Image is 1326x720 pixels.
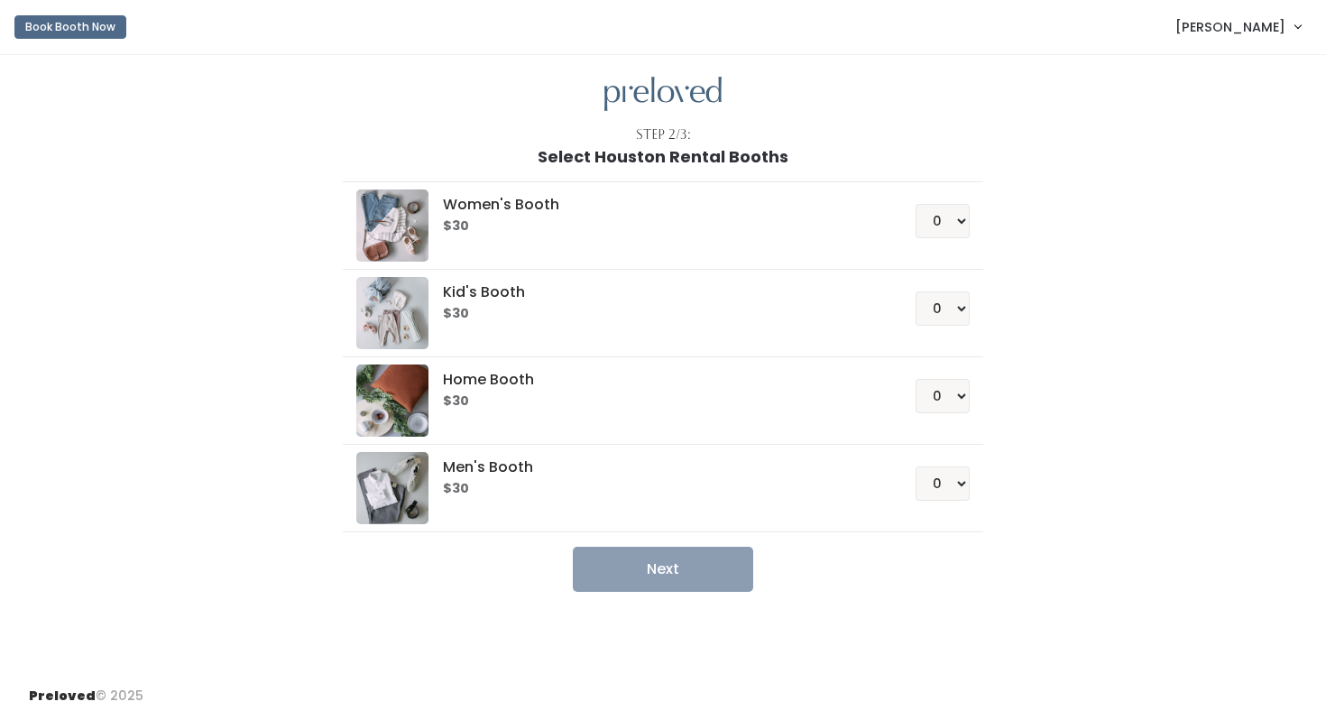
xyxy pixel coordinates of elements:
[443,372,871,388] h5: Home Booth
[14,15,126,39] button: Book Booth Now
[356,452,428,524] img: preloved logo
[356,365,428,437] img: preloved logo
[443,394,871,409] h6: $30
[1157,7,1319,46] a: [PERSON_NAME]
[356,189,428,262] img: preloved logo
[573,547,753,592] button: Next
[29,672,143,706] div: © 2025
[443,459,871,475] h5: Men's Booth
[14,7,126,47] a: Book Booth Now
[29,687,96,705] span: Preloved
[1175,17,1285,37] span: [PERSON_NAME]
[443,307,871,321] h6: $30
[443,219,871,234] h6: $30
[443,197,871,213] h5: Women's Booth
[443,284,871,300] h5: Kid's Booth
[356,277,428,349] img: preloved logo
[443,482,871,496] h6: $30
[636,125,691,144] div: Step 2/3:
[538,148,788,166] h1: Select Houston Rental Booths
[604,77,722,112] img: preloved logo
